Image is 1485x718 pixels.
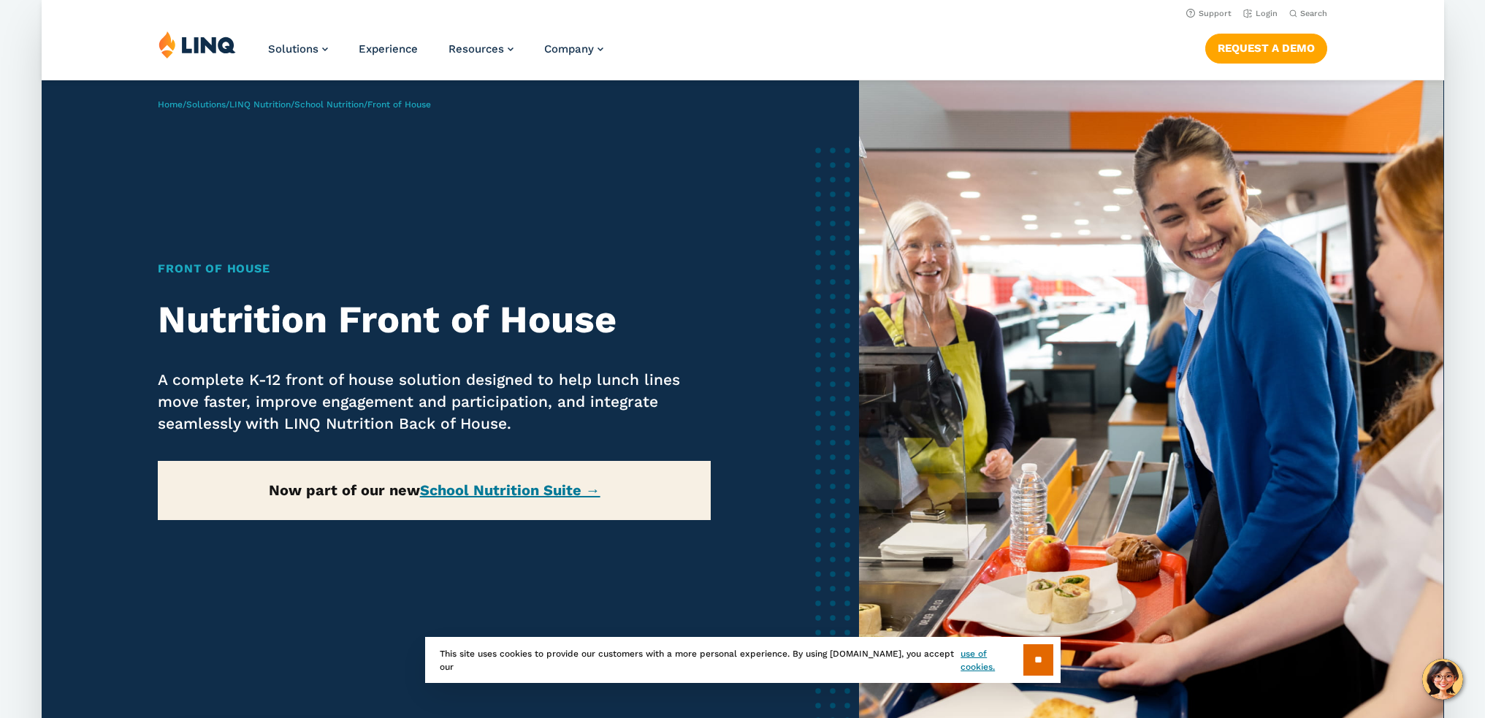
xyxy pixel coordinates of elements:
a: Solutions [268,42,328,56]
a: School Nutrition [294,99,364,110]
a: LINQ Nutrition [229,99,291,110]
span: Resources [448,42,504,56]
a: Login [1242,9,1277,18]
h1: Front of House [158,260,711,278]
nav: Button Navigation [1205,31,1326,63]
p: A complete K-12 front of house solution designed to help lunch lines move faster, improve engagem... [158,369,711,435]
a: Request a Demo [1205,34,1326,63]
img: LINQ | K‑12 Software [159,31,236,58]
a: Resources [448,42,514,56]
a: Solutions [186,99,226,110]
span: Front of House [367,99,431,110]
strong: Now part of our new [269,481,600,499]
nav: Primary Navigation [268,31,603,79]
a: Support [1186,9,1231,18]
button: Open Search Bar [1289,8,1326,19]
nav: Utility Navigation [42,4,1444,20]
div: This site uses cookies to provide our customers with a more personal experience. By using [DOMAIN... [425,637,1061,683]
button: Hello, have a question? Let’s chat. [1422,659,1463,700]
a: Home [158,99,183,110]
a: Company [544,42,603,56]
a: School Nutrition Suite → [420,481,600,499]
span: Company [544,42,594,56]
strong: Nutrition Front of House [158,297,616,342]
a: Experience [359,42,418,56]
a: use of cookies. [961,647,1023,673]
span: Solutions [268,42,318,56]
span: Search [1299,9,1326,18]
span: / / / / [158,99,431,110]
